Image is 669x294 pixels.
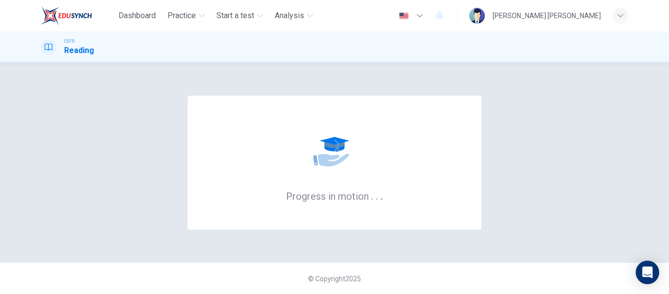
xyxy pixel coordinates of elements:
h1: Reading [64,45,94,56]
button: Analysis [271,7,317,25]
a: EduSynch logo [41,6,115,26]
h6: . [370,187,374,203]
span: © Copyright 2025 [308,275,361,283]
span: Practice [167,10,196,22]
h6: Progress in motion [286,189,383,202]
div: Open Intercom Messenger [636,261,659,284]
span: Dashboard [119,10,156,22]
button: Practice [164,7,209,25]
h6: . [380,187,383,203]
button: Start a test [213,7,267,25]
span: Analysis [275,10,304,22]
button: Dashboard [115,7,160,25]
img: EduSynch logo [41,6,92,26]
img: en [398,12,410,20]
div: [PERSON_NAME] [PERSON_NAME] [493,10,601,22]
span: CEFR [64,38,74,45]
span: Start a test [216,10,254,22]
h6: . [375,187,379,203]
img: Profile picture [469,8,485,24]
